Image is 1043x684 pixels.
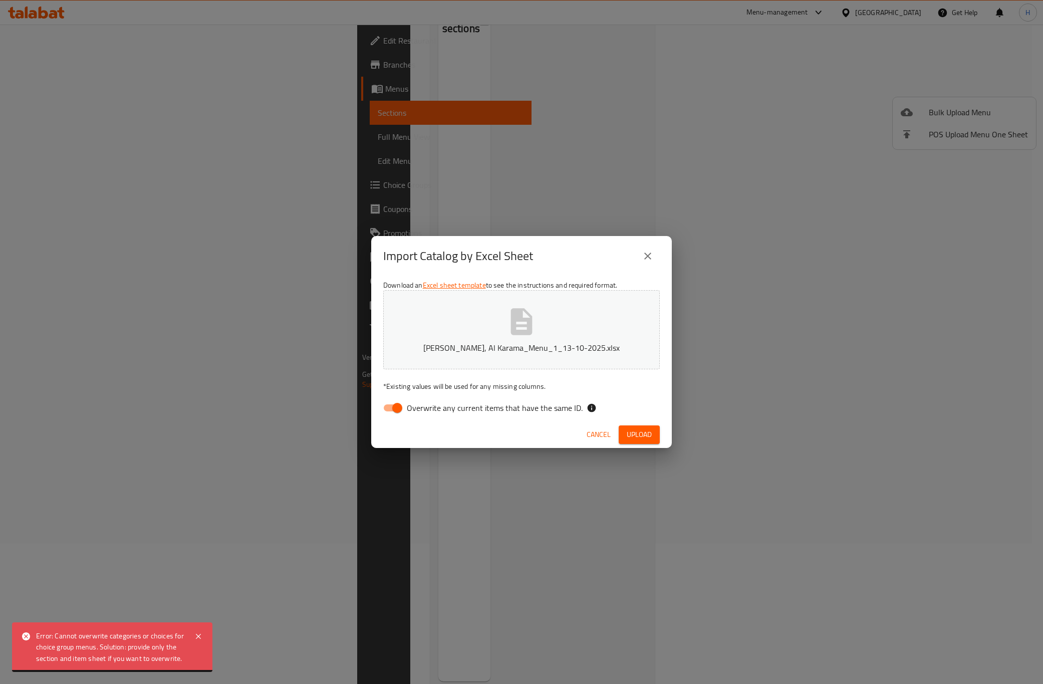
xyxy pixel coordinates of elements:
[587,428,611,441] span: Cancel
[383,248,533,264] h2: Import Catalog by Excel Sheet
[383,381,660,391] p: Existing values will be used for any missing columns.
[399,342,644,354] p: [PERSON_NAME], Al Karama_Menu_1_13-10-2025.xlsx
[636,244,660,268] button: close
[619,425,660,444] button: Upload
[383,290,660,369] button: [PERSON_NAME], Al Karama_Menu_1_13-10-2025.xlsx
[371,276,672,421] div: Download an to see the instructions and required format.
[587,403,597,413] svg: If the overwrite option isn't selected, then the items that match an existing ID will be ignored ...
[36,630,184,664] div: Error: Cannot overwrite categories or choices for choice group menus. Solution: provide only the ...
[423,279,486,292] a: Excel sheet template
[627,428,652,441] span: Upload
[407,402,583,414] span: Overwrite any current items that have the same ID.
[583,425,615,444] button: Cancel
